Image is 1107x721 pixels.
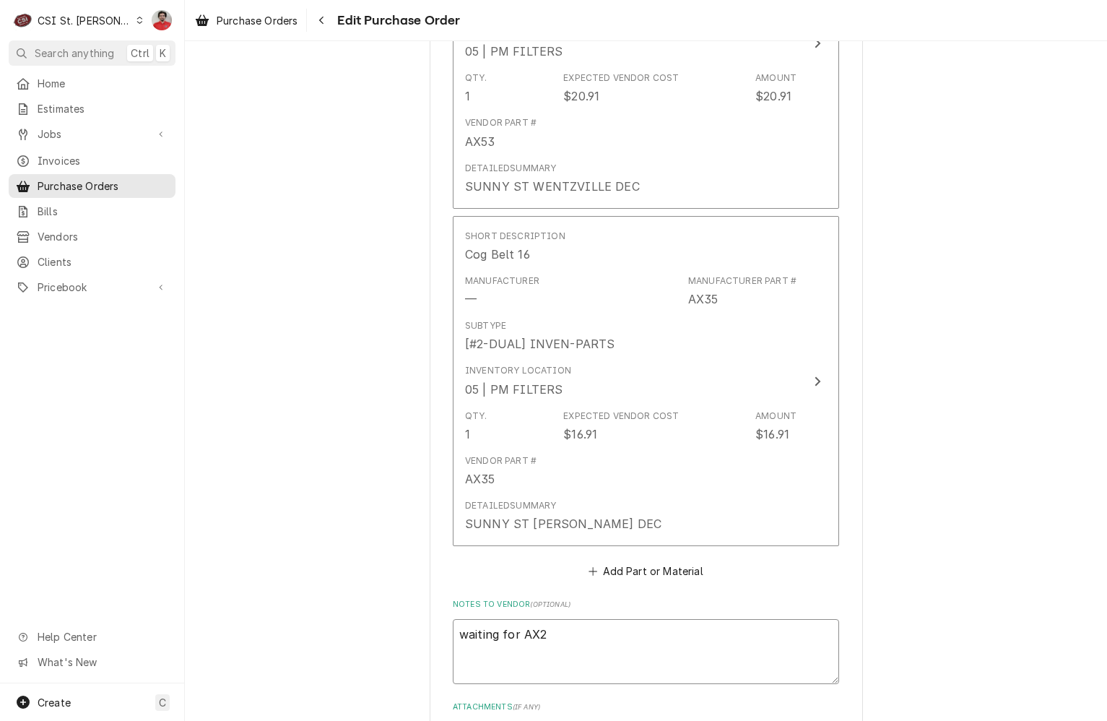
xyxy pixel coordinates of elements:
span: Jobs [38,126,147,142]
div: CSI St. Louis's Avatar [13,10,33,30]
div: Detailed Summary [465,162,556,175]
a: Go to What's New [9,650,175,674]
div: Cog Belt 16 [465,246,530,263]
span: Purchase Orders [217,13,298,28]
span: ( if any ) [513,703,540,711]
div: Amount [755,410,796,423]
label: Attachments [453,701,839,713]
div: 05 | PM FILTERS [465,43,563,60]
span: Bills [38,204,168,219]
div: CSI St. [PERSON_NAME] [38,13,131,28]
a: Vendors [9,225,175,249]
button: Search anythingCtrlK [9,40,175,66]
div: Part Number [688,275,796,308]
div: Notes to Vendor [453,599,839,683]
div: Subtype [465,319,506,332]
div: 05 | PM FILTERS [465,381,563,398]
div: SUNNY ST [PERSON_NAME] DEC [465,515,661,532]
div: Vendor Part # [465,116,537,129]
div: $16.91 [755,426,789,443]
div: 1 [465,87,470,105]
button: Update Line Item [453,216,839,546]
a: Home [9,72,175,95]
div: Manufacturer [465,275,539,308]
a: Go to Help Center [9,625,175,649]
a: Go to Pricebook [9,275,175,299]
span: What's New [38,655,167,670]
div: SUNNY ST WENTZVILLE DEC [465,178,640,195]
a: Purchase Orders [9,174,175,198]
span: Home [38,76,168,91]
span: Estimates [38,101,168,116]
span: K [160,46,166,61]
div: $16.91 [563,426,597,443]
div: Detailed Summary [465,499,556,512]
a: Clients [9,250,175,274]
span: Clients [38,254,168,269]
div: C [13,10,33,30]
span: Pricebook [38,280,147,295]
div: 1 [465,426,470,443]
div: Nicholas Faubert's Avatar [152,10,172,30]
a: Estimates [9,97,175,121]
div: $20.91 [563,87,599,105]
span: Search anything [35,46,114,61]
div: Expected Vendor Cost [563,72,679,85]
div: NF [152,10,172,30]
div: AX35 [465,470,495,488]
label: Notes to Vendor [453,599,839,610]
span: C [159,695,166,710]
a: Bills [9,199,175,223]
span: Purchase Orders [38,178,168,194]
div: Manufacturer Part # [688,275,796,288]
div: AX53 [465,133,495,150]
div: Qty. [465,410,487,423]
div: Vendor Part # [465,454,537,467]
div: Amount [755,72,796,85]
div: Expected Vendor Cost [563,410,679,423]
a: Invoices [9,149,175,173]
button: Add Part or Material [586,561,706,582]
span: ( optional ) [530,600,570,608]
span: Invoices [38,153,168,168]
span: Help Center [38,629,167,644]
button: Navigate back [310,9,333,32]
div: $20.91 [755,87,791,105]
span: Create [38,696,71,709]
div: Short Description [465,230,565,243]
div: Part Number [688,290,719,308]
textarea: waiting for AX [453,619,839,684]
div: Qty. [465,72,487,85]
span: Vendors [38,229,168,244]
div: Inventory Location [465,364,571,377]
a: Purchase Orders [189,9,303,33]
div: [#2-DUAL] INVEN-PARTS [465,335,615,353]
span: Edit Purchase Order [333,11,460,30]
span: Ctrl [131,46,149,61]
div: Manufacturer [465,275,539,288]
a: Go to Jobs [9,122,175,146]
div: Manufacturer [465,290,477,308]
